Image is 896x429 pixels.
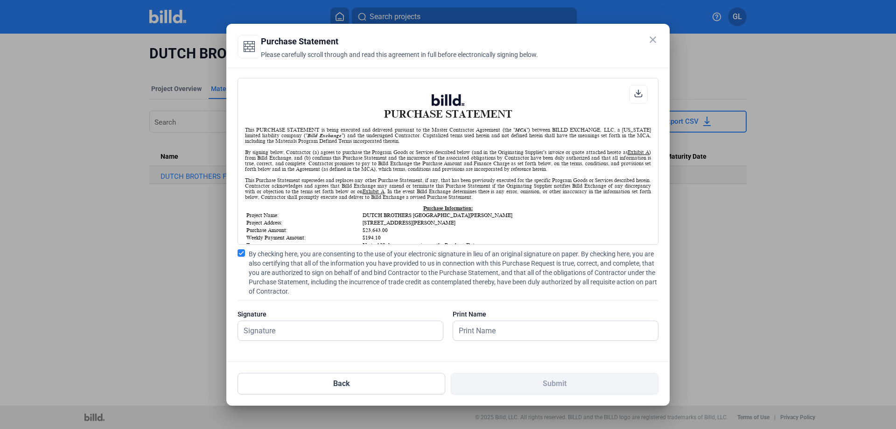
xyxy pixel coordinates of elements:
[246,242,361,248] td: Term:
[515,127,526,133] i: MCA
[238,35,635,48] div: Purchase Statement
[453,309,658,319] div: Print Name
[246,219,361,226] td: Project Address:
[246,227,361,233] td: Purchase Amount:
[245,94,651,120] h1: PURCHASE STATEMENT
[362,234,650,241] td: $194.10
[245,127,651,144] div: This PURCHASE STATEMENT is being executed and delivered pursuant to the Master Contractor Agreeme...
[246,212,361,218] td: Project Name:
[362,227,650,233] td: $23,643.00
[423,205,473,211] u: Purchase Information:
[246,234,361,241] td: Weekly Payment Amount:
[238,50,635,70] div: Please carefully scroll through and read this agreement in full before electronically signing below.
[628,149,649,155] u: Exhibit A
[238,309,443,319] div: Signature
[245,149,651,172] div: By signing below, Contractor (a) agrees to purchase the Program Goods or Services described below...
[308,133,342,138] i: Billd Exchange
[245,177,651,200] div: This Purchase Statement supersedes and replaces any other Purchase Statement, if any, that has be...
[362,242,650,248] td: Up to 120 days, commencing on the Purchase Date
[451,373,658,394] button: Submit
[647,34,658,45] mat-icon: close
[362,219,650,226] td: [STREET_ADDRESS][PERSON_NAME]
[238,321,433,340] input: Signature
[363,189,385,194] u: Exhibit A
[249,249,658,296] span: By checking here, you are consenting to the use of your electronic signature in lieu of an origin...
[238,373,445,394] button: Back
[453,321,648,340] input: Print Name
[362,212,650,218] td: DUTCH BROTHERS [GEOGRAPHIC_DATA][PERSON_NAME]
